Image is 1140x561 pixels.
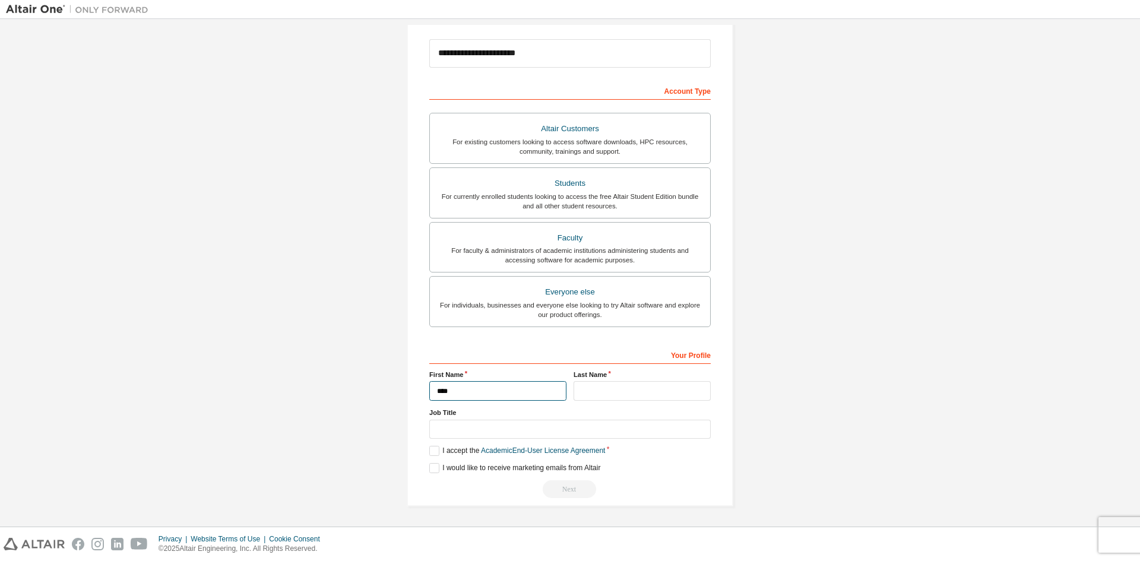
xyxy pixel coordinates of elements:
[429,480,711,498] div: Read and acccept EULA to continue
[574,370,711,379] label: Last Name
[6,4,154,15] img: Altair One
[429,345,711,364] div: Your Profile
[437,192,703,211] div: For currently enrolled students looking to access the free Altair Student Edition bundle and all ...
[191,534,269,544] div: Website Terms of Use
[131,538,148,550] img: youtube.svg
[111,538,123,550] img: linkedin.svg
[429,408,711,417] label: Job Title
[437,121,703,137] div: Altair Customers
[159,544,327,554] p: © 2025 Altair Engineering, Inc. All Rights Reserved.
[269,534,327,544] div: Cookie Consent
[437,300,703,319] div: For individuals, businesses and everyone else looking to try Altair software and explore our prod...
[159,534,191,544] div: Privacy
[429,446,605,456] label: I accept the
[481,446,605,455] a: Academic End-User License Agreement
[429,370,566,379] label: First Name
[91,538,104,550] img: instagram.svg
[429,81,711,100] div: Account Type
[437,137,703,156] div: For existing customers looking to access software downloads, HPC resources, community, trainings ...
[4,538,65,550] img: altair_logo.svg
[429,463,600,473] label: I would like to receive marketing emails from Altair
[437,175,703,192] div: Students
[437,246,703,265] div: For faculty & administrators of academic institutions administering students and accessing softwa...
[437,230,703,246] div: Faculty
[72,538,84,550] img: facebook.svg
[437,284,703,300] div: Everyone else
